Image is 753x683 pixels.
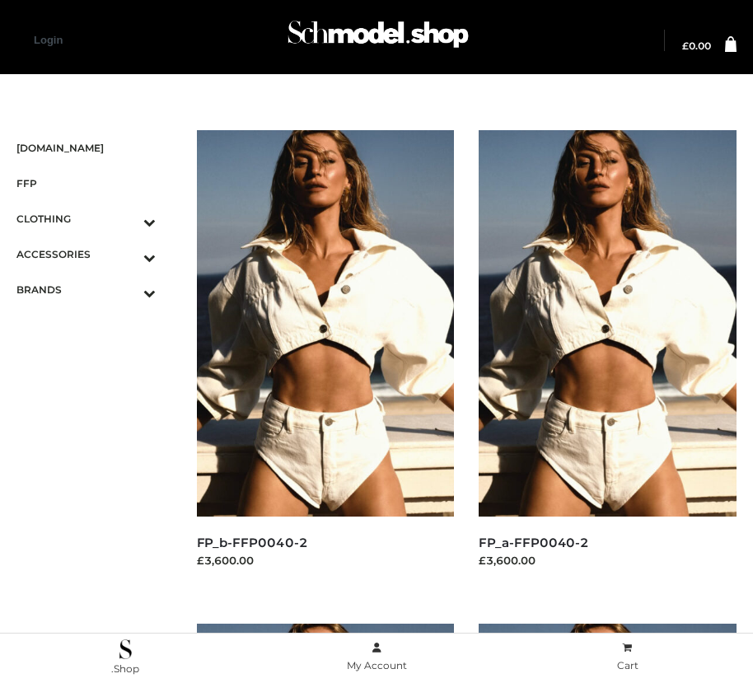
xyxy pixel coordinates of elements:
[16,201,156,236] a: CLOTHINGToggle Submenu
[98,272,156,307] button: Toggle Submenu
[16,236,156,272] a: ACCESSORIESToggle Submenu
[502,639,753,676] a: Cart
[98,201,156,236] button: Toggle Submenu
[197,552,455,568] div: £3,600.00
[682,41,711,51] a: £0.00
[617,659,638,671] span: Cart
[16,280,156,299] span: BRANDS
[34,34,63,46] a: Login
[479,552,737,568] div: £3,600.00
[16,245,156,264] span: ACCESSORIES
[16,166,156,201] a: FFP
[119,639,132,659] img: .Shop
[16,174,156,193] span: FFP
[479,535,589,550] a: FP_a-FFP0040-2
[682,40,689,52] span: £
[197,535,308,550] a: FP_b-FFP0040-2
[16,209,156,228] span: CLOTHING
[251,639,503,676] a: My Account
[111,662,139,675] span: .Shop
[283,9,473,68] img: Schmodel Admin 964
[347,659,407,671] span: My Account
[16,130,156,166] a: [DOMAIN_NAME]
[16,138,156,157] span: [DOMAIN_NAME]
[280,14,473,68] a: Schmodel Admin 964
[98,236,156,272] button: Toggle Submenu
[16,272,156,307] a: BRANDSToggle Submenu
[682,40,711,52] bdi: 0.00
